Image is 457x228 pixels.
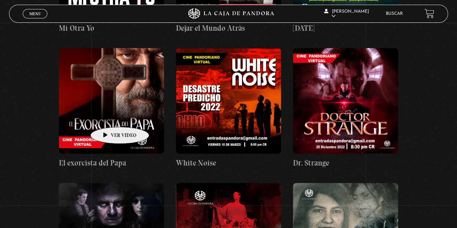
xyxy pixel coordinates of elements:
h4: White Noise [176,157,281,169]
h4: Dr. Strange [293,157,398,169]
h4: Dejar el Mundo Atrás [176,22,281,34]
h4: El exorcista del Papa [59,157,164,169]
a: El exorcista del Papa [59,48,164,168]
a: Dr. Strange [293,48,398,168]
a: View your shopping cart [424,9,434,18]
a: White Noise [176,48,281,168]
span: Cerrar [27,17,44,22]
span: [PERSON_NAME] [324,9,369,18]
h4: [DATE] [293,22,398,34]
h4: Mi Otra Yo [59,22,164,34]
span: Menu [29,12,41,16]
a: Buscar [386,12,403,16]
